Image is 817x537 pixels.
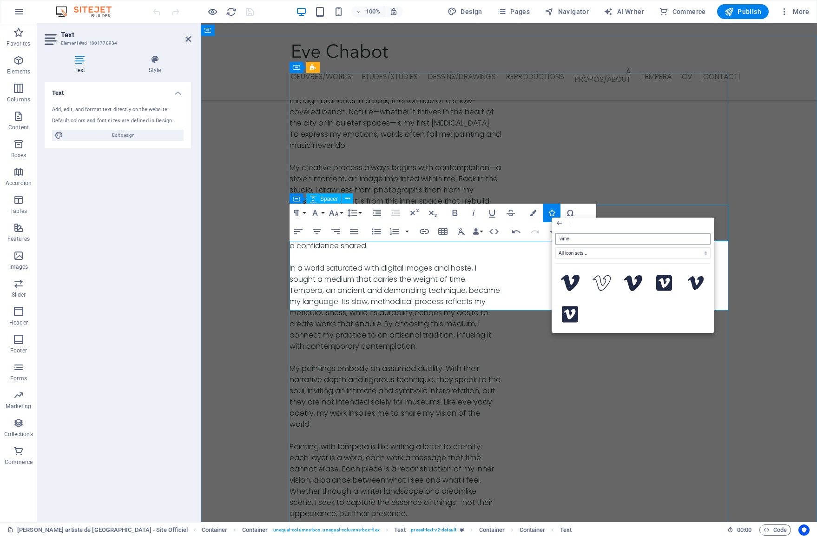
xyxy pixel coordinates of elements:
button: HTML [485,222,503,241]
button: Ion Social Vimeo Outline (Ionicons) [587,268,617,298]
button: Social Vimeo (IcoFont) [555,268,585,298]
button: Ordered List [386,222,403,241]
button: More [776,4,813,19]
button: Bold (⌘B) [446,204,464,222]
button: 100% [351,6,384,17]
button: Undo (⌘Z) [507,222,525,241]
button: Clear Formatting [453,222,470,241]
button: Insert Table [434,222,452,241]
span: Spacer [320,196,338,202]
button: Colors [524,204,542,222]
span: 00 00 [737,524,751,536]
button: Close [552,218,567,229]
button: Data Bindings [471,222,484,241]
nav: breadcrumb [202,524,572,536]
span: Click to select. Double-click to edit [394,524,406,536]
span: : [744,526,745,533]
span: Click to select. Double-click to edit [520,524,546,536]
a: Click to cancel selection. Double-click to open Pages [7,524,188,536]
p: Footer [10,347,27,354]
button: Confirm (⌘+⏎) [545,222,562,241]
button: Commerce [655,4,710,19]
button: Ordered List [403,222,411,241]
div: Add, edit, and format text directly on the website. [52,106,184,114]
p: Columns [7,96,30,103]
span: Click to select. Double-click to edit [479,524,505,536]
p: Commerce [5,458,33,466]
button: Font Size [327,204,344,222]
p: Images [9,263,28,271]
span: Code [764,524,787,536]
button: Vimeo V (FontAwesome Brands) [681,268,711,298]
span: More [780,7,809,16]
h3: Element #ed-1001778934 [61,39,172,47]
div: Default colors and font sizes are defined in Design. [52,117,184,125]
button: Insert Link [415,222,433,241]
button: Special Characters [561,204,579,222]
p: Tables [10,207,27,215]
button: Increase Indent [368,204,386,222]
div: Design (Ctrl+Alt+Y) [444,4,486,19]
button: reload [225,6,237,17]
span: Commerce [659,7,706,16]
h4: Text [45,82,191,99]
i: This element is a customizable preset [460,527,464,532]
button: Code [759,524,791,536]
button: Italic (⌘I) [465,204,482,222]
button: Navigator [541,4,593,19]
p: Marketing [6,403,31,410]
span: Click to select. Double-click to edit [202,524,228,536]
button: Usercentrics [798,524,810,536]
p: Slider [12,291,26,298]
input: Search icons (square, star half, etc.) [555,233,711,245]
button: AI Writer [600,4,648,19]
h4: Style [119,55,191,74]
span: . preset-text-v2-default [409,524,456,536]
button: Subscript [424,204,441,222]
button: Superscript [405,204,423,222]
p: Forms [10,375,27,382]
span: Click to select. Double-click to edit [242,524,268,536]
img: Editor Logo [53,6,123,17]
i: Reload page [226,7,237,17]
button: Align Justify [345,222,363,241]
p: Content [8,124,29,131]
button: Pages [494,4,534,19]
button: Publish [717,4,769,19]
button: Click here to leave preview mode and continue editing [207,6,218,17]
p: Header [9,319,28,326]
button: Unordered List [368,222,385,241]
span: Pages [497,7,530,16]
h2: Text [61,31,191,39]
button: Icons [543,204,560,222]
button: Design [444,4,486,19]
button: Align Center [308,222,326,241]
p: Favorites [7,40,30,47]
button: Line Height [345,204,363,222]
button: Paragraph Format [290,204,307,222]
button: Decrease Indent [387,204,404,222]
p: Collections [4,431,33,438]
h6: Session time [727,524,752,536]
button: Align Right [327,222,344,241]
span: Design [448,7,482,16]
p: Accordion [6,179,32,187]
button: Redo (⌘⇧Z) [526,222,544,241]
h4: Text [45,55,119,74]
span: AI Writer [604,7,644,16]
p: Features [7,235,30,243]
h6: 100% [365,6,380,17]
button: Square Vimeo (FontAwesome Brands) [650,268,679,298]
span: Click to select. Double-click to edit [560,524,572,536]
button: Font Family [308,204,326,222]
p: Elements [7,68,31,75]
button: Underline (⌘U) [483,204,501,222]
span: Edit design [66,130,181,141]
span: Navigator [545,7,589,16]
button: Vimeo (FontAwesome Brands) [555,299,585,329]
button: Strikethrough [502,204,520,222]
button: Ion Social Vimeo (Ionicons) [618,268,648,298]
button: Edit design [52,130,184,141]
span: . unequal-columns-box .unequal-columns-box-flex [271,524,379,536]
i: On resize automatically adjust zoom level to fit chosen device. [389,7,398,16]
